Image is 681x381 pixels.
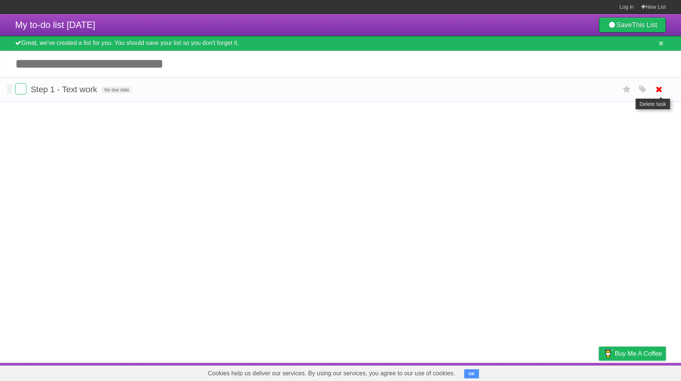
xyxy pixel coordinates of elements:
a: Privacy [589,365,609,379]
a: Suggest a feature [618,365,666,379]
label: Done [15,83,26,94]
label: Star task [620,83,634,96]
span: Buy me a coffee [615,347,662,360]
span: Step 1 - Text work [31,85,99,94]
span: No due date [101,87,132,93]
span: My to-do list [DATE] [15,20,95,30]
img: Buy me a coffee [603,347,613,360]
span: Cookies help us deliver our services. By using our services, you agree to our use of cookies. [200,366,463,381]
a: About [498,365,514,379]
a: Terms [563,365,580,379]
a: Buy me a coffee [599,347,666,361]
button: OK [464,369,479,378]
a: Developers [523,365,554,379]
b: This List [632,21,657,29]
a: SaveThis List [599,17,666,33]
